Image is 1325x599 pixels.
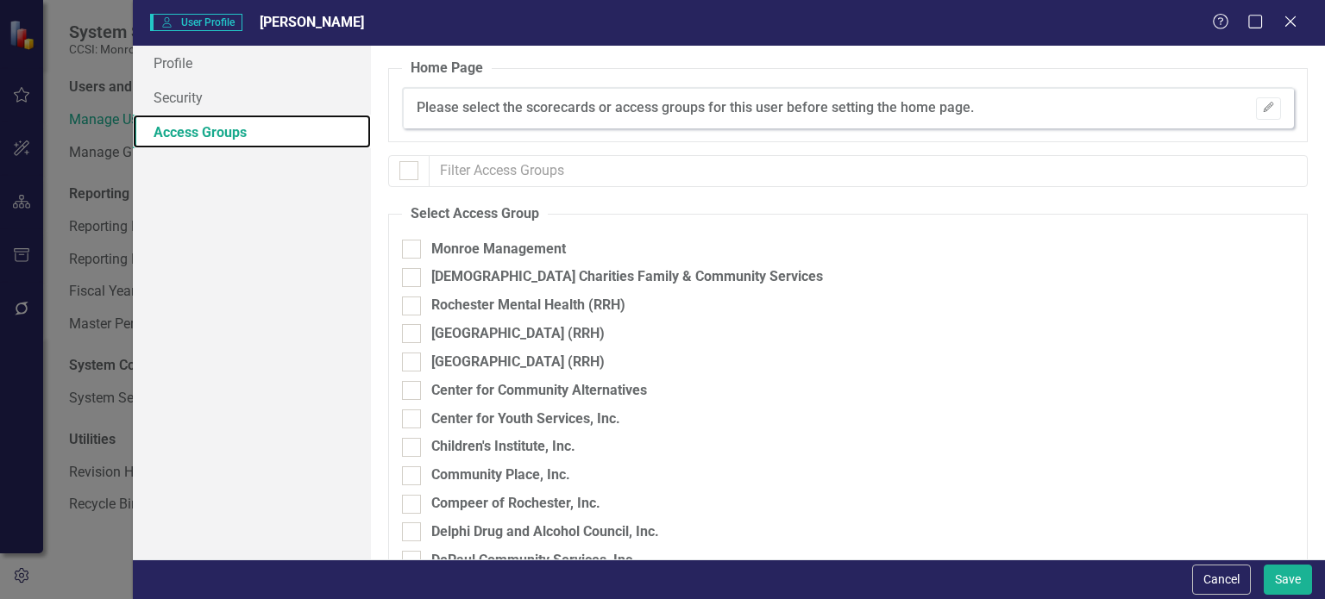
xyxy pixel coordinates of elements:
[431,494,600,514] div: Compeer of Rochester, Inc.
[260,14,364,30] span: [PERSON_NAME]
[431,240,566,259] div: Monroe Management
[431,296,625,315] div: Rochester Mental Health (RRH)
[431,353,605,372] div: [GEOGRAPHIC_DATA] (RRH)
[133,115,371,149] a: Access Groups
[133,46,371,80] a: Profile
[431,465,570,485] div: Community Place, Inc.
[431,381,647,401] div: Center for Community Alternatives
[431,324,605,344] div: [GEOGRAPHIC_DATA] (RRH)
[1256,97,1281,120] button: Please Save To Continue
[1192,565,1251,595] button: Cancel
[431,522,659,542] div: Delphi Drug and Alcohol Council, Inc.
[402,59,492,78] legend: Home Page
[1264,565,1312,595] button: Save
[431,409,620,429] div: Center for Youth Services, Inc.
[431,267,823,287] div: [DEMOGRAPHIC_DATA] Charities Family & Community Services
[150,14,242,31] span: User Profile
[431,437,575,457] div: Children's Institute, Inc.
[417,98,974,118] div: Please select the scorecards or access groups for this user before setting the home page.
[431,551,637,571] div: DePaul Community Services, Inc.
[402,204,548,224] legend: Select Access Group
[133,80,371,115] a: Security
[429,155,1308,187] input: Filter Access Groups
